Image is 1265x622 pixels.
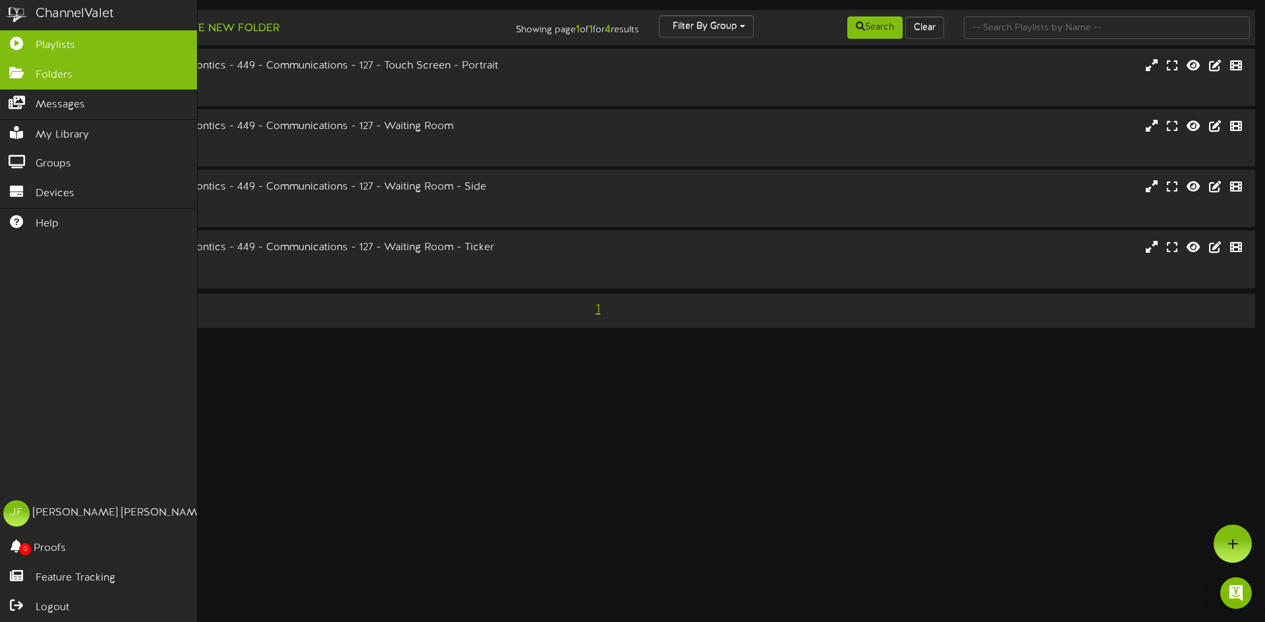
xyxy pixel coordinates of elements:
div: Ticker ( ) [53,255,538,267]
div: JF [3,500,30,527]
span: Folders [36,68,72,83]
span: Groups [36,157,71,172]
button: Create New Folder [152,20,283,37]
span: My Library [36,128,89,143]
div: [PERSON_NAME] Orthodontics - 449 - Communications - 127 - Waiting Room - Ticker [53,240,538,255]
span: Playlists [36,38,75,53]
span: Proofs [34,541,66,556]
div: ChannelValet [36,5,114,24]
span: Messages [36,97,85,113]
div: # 2342 [53,145,538,157]
button: Search [847,16,903,39]
div: Open Intercom Messenger [1220,577,1252,609]
div: Portrait ( 9:16 ) [53,74,538,85]
input: -- Search Playlists by Name -- [964,16,1250,39]
span: Help [36,217,59,232]
span: 0 [19,543,31,556]
div: # 2346 [53,85,538,96]
strong: 1 [589,24,593,36]
span: Devices [36,186,74,201]
span: 1 [592,302,604,317]
span: Logout [36,600,69,615]
span: Feature Tracking [36,571,115,586]
strong: 1 [576,24,580,36]
strong: 4 [605,24,611,36]
div: Portrait ( 9:16 ) [53,195,538,206]
div: [PERSON_NAME] [PERSON_NAME] [33,505,206,521]
div: # 2345 [53,267,538,278]
div: [PERSON_NAME] Orthodontics - 449 - Communications - 127 - Waiting Room [53,119,538,134]
div: Showing page of for results [445,15,649,38]
button: Clear [905,16,944,39]
div: [PERSON_NAME] Orthodontics - 449 - Communications - 127 - Waiting Room - Side [53,180,538,195]
button: Filter By Group [659,15,754,38]
div: # 2343 [53,206,538,217]
div: [PERSON_NAME] Orthodontics - 449 - Communications - 127 - Touch Screen - Portrait [53,59,538,74]
div: Landscape ( 16:9 ) [53,134,538,145]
